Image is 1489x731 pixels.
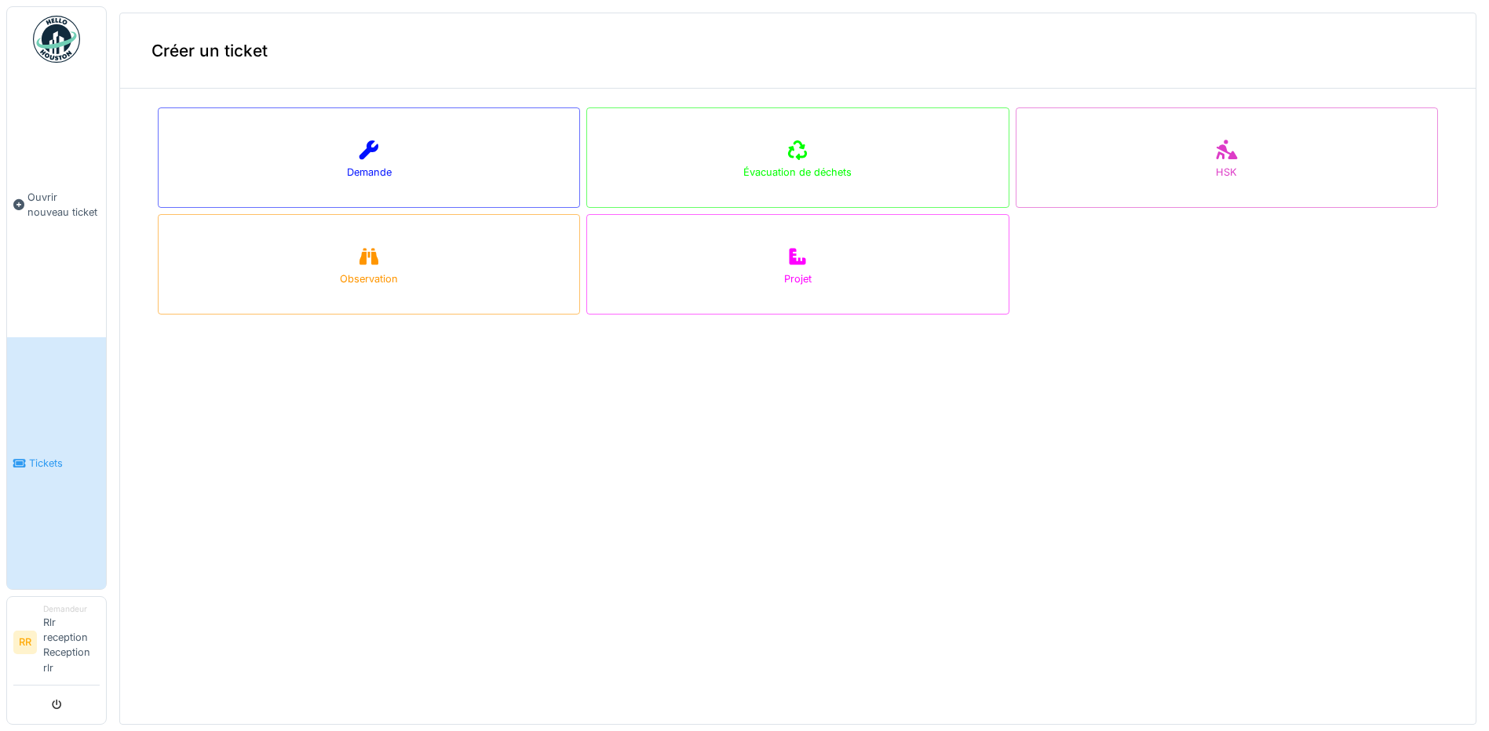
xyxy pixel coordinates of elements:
div: HSK [1216,165,1237,180]
a: RR DemandeurRlr reception Reception rlr [13,603,100,686]
div: Créer un ticket [120,13,1476,89]
div: Projet [784,271,812,286]
img: Badge_color-CXgf-gQk.svg [33,16,80,63]
div: Demandeur [43,603,100,615]
li: Rlr reception Reception rlr [43,603,100,682]
li: RR [13,631,37,654]
div: Évacuation de déchets [743,165,852,180]
a: Ouvrir nouveau ticket [7,71,106,337]
div: Observation [340,271,398,286]
a: Tickets [7,337,106,588]
span: Tickets [29,456,100,471]
span: Ouvrir nouveau ticket [27,190,100,220]
div: Demande [347,165,392,180]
